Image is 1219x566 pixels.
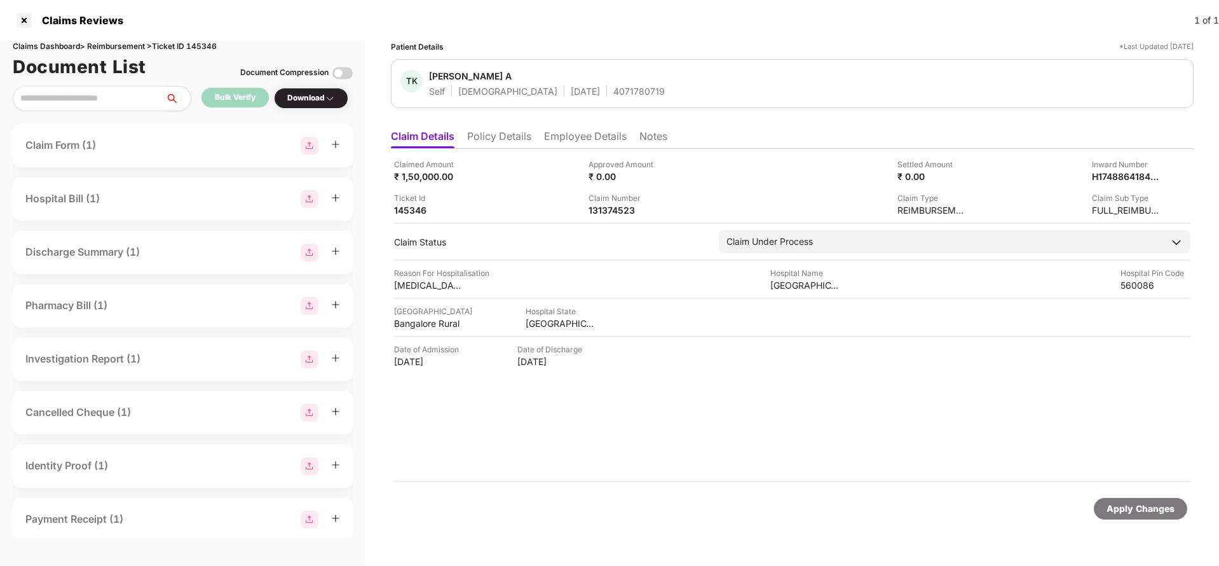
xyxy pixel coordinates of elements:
[589,192,658,204] div: Claim Number
[1120,279,1190,291] div: 560086
[1170,236,1183,249] img: downArrowIcon
[394,343,464,355] div: Date of Admission
[517,343,587,355] div: Date of Discharge
[726,235,813,249] div: Claim Under Process
[301,137,318,155] img: svg+xml;base64,PHN2ZyBpZD0iR3JvdXBfMjg4MTMiIGRhdGEtbmFtZT0iR3JvdXAgMjg4MTMiIHhtbG5zPSJodHRwOi8vd3...
[25,298,107,314] div: Pharmacy Bill (1)
[13,41,353,53] div: Claims Dashboard > Reimbursement > Ticket ID 145346
[571,85,600,97] div: [DATE]
[897,170,967,183] div: ₹ 0.00
[394,317,464,329] div: Bangalore Rural
[517,355,587,368] div: [DATE]
[301,511,318,528] img: svg+xml;base64,PHN2ZyBpZD0iR3JvdXBfMjg4MTMiIGRhdGEtbmFtZT0iR3JvdXAgMjg4MTMiIHhtbG5zPSJodHRwOi8vd3...
[394,192,464,204] div: Ticket Id
[25,351,140,367] div: Investigation Report (1)
[1119,41,1194,53] div: *Last Updated [DATE]
[331,247,340,256] span: plus
[400,70,423,92] div: TK
[1120,267,1190,279] div: Hospital Pin Code
[1092,158,1162,170] div: Inward Number
[589,158,658,170] div: Approved Amount
[25,458,108,474] div: Identity Proof (1)
[1092,192,1162,204] div: Claim Sub Type
[458,85,557,97] div: [DEMOGRAPHIC_DATA]
[25,191,100,207] div: Hospital Bill (1)
[394,236,706,248] div: Claim Status
[544,130,627,148] li: Employee Details
[331,460,340,469] span: plus
[897,192,967,204] div: Claim Type
[897,204,967,216] div: REIMBURSEMENT
[301,244,318,261] img: svg+xml;base64,PHN2ZyBpZD0iR3JvdXBfMjg4MTMiIGRhdGEtbmFtZT0iR3JvdXAgMjg4MTMiIHhtbG5zPSJodHRwOi8vd3...
[215,92,255,104] div: Bulk Verify
[331,193,340,202] span: plus
[25,244,140,260] div: Discharge Summary (1)
[394,170,464,183] div: ₹ 1,50,000.00
[165,86,191,111] button: search
[325,93,335,104] img: svg+xml;base64,PHN2ZyBpZD0iRHJvcGRvd24tMzJ4MzIiIHhtbG5zPSJodHRwOi8vd3d3LnczLm9yZy8yMDAwL3N2ZyIgd2...
[897,158,967,170] div: Settled Amount
[526,317,596,329] div: [GEOGRAPHIC_DATA]
[1194,13,1219,27] div: 1 of 1
[394,355,464,368] div: [DATE]
[394,204,464,216] div: 145346
[394,158,464,170] div: Claimed Amount
[429,85,445,97] div: Self
[301,404,318,422] img: svg+xml;base64,PHN2ZyBpZD0iR3JvdXBfMjg4MTMiIGRhdGEtbmFtZT0iR3JvdXAgMjg4MTMiIHhtbG5zPSJodHRwOi8vd3...
[526,305,596,317] div: Hospital State
[770,279,840,291] div: [GEOGRAPHIC_DATA]
[332,63,353,83] img: svg+xml;base64,PHN2ZyBpZD0iVG9nZ2xlLTMyeDMyIiB4bWxucz0iaHR0cDovL3d3dy53My5vcmcvMjAwMC9zdmciIHdpZH...
[301,457,318,475] img: svg+xml;base64,PHN2ZyBpZD0iR3JvdXBfMjg4MTMiIGRhdGEtbmFtZT0iR3JvdXAgMjg4MTMiIHhtbG5zPSJodHRwOi8vd3...
[301,190,318,208] img: svg+xml;base64,PHN2ZyBpZD0iR3JvdXBfMjg4MTMiIGRhdGEtbmFtZT0iR3JvdXAgMjg4MTMiIHhtbG5zPSJodHRwOi8vd3...
[301,350,318,368] img: svg+xml;base64,PHN2ZyBpZD0iR3JvdXBfMjg4MTMiIGRhdGEtbmFtZT0iR3JvdXAgMjg4MTMiIHhtbG5zPSJodHRwOi8vd3...
[331,140,340,149] span: plus
[394,279,464,291] div: [MEDICAL_DATA]
[331,514,340,523] span: plus
[639,130,667,148] li: Notes
[1107,502,1175,516] div: Apply Changes
[301,297,318,315] img: svg+xml;base64,PHN2ZyBpZD0iR3JvdXBfMjg4MTMiIGRhdGEtbmFtZT0iR3JvdXAgMjg4MTMiIHhtbG5zPSJodHRwOi8vd3...
[394,267,489,279] div: Reason For Hospitalisation
[429,70,512,82] div: [PERSON_NAME] A
[25,137,96,153] div: Claim Form (1)
[165,93,191,104] span: search
[331,407,340,416] span: plus
[467,130,531,148] li: Policy Details
[589,170,658,183] div: ₹ 0.00
[1092,204,1162,216] div: FULL_REIMBURSEMENT
[391,130,454,148] li: Claim Details
[13,53,146,81] h1: Document List
[613,85,665,97] div: 4071780719
[331,354,340,362] span: plus
[770,267,840,279] div: Hospital Name
[25,511,123,527] div: Payment Receipt (1)
[394,305,472,317] div: [GEOGRAPHIC_DATA]
[331,300,340,309] span: plus
[25,404,131,420] div: Cancelled Cheque (1)
[34,14,123,27] div: Claims Reviews
[240,67,329,79] div: Document Compression
[287,92,335,104] div: Download
[1092,170,1162,183] div: H1748864184476MPPL929
[589,204,658,216] div: 131374523
[391,41,444,53] div: Patient Details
